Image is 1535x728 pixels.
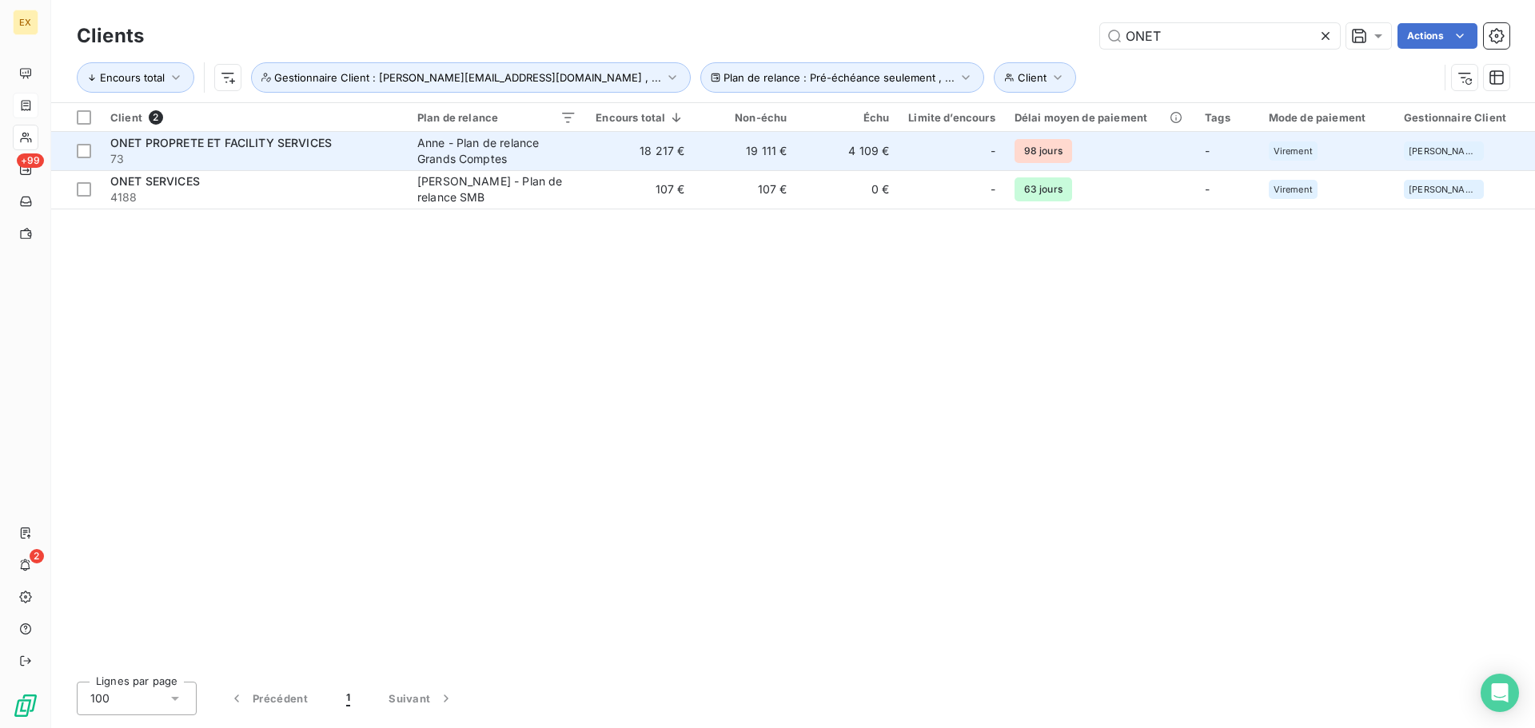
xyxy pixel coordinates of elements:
button: Précédent [209,682,327,715]
span: Gestionnaire Client : [PERSON_NAME][EMAIL_ADDRESS][DOMAIN_NAME] , ... [274,71,661,84]
span: - [1205,144,1210,157]
button: Encours total [77,62,194,93]
span: ONET PROPRETE ET FACILITY SERVICES [110,136,332,149]
h3: Clients [77,22,144,50]
div: Délai moyen de paiement [1015,111,1186,124]
span: 2 [149,110,163,125]
div: Anne - Plan de relance Grands Comptes [417,135,576,167]
span: - [991,181,995,197]
td: 107 € [694,170,796,209]
div: Tags [1205,111,1250,124]
button: Plan de relance : Pré-échéance seulement , ... [700,62,984,93]
button: Suivant [369,682,473,715]
img: Logo LeanPay [13,693,38,718]
div: Limite d’encours [908,111,995,124]
span: Plan de relance : Pré-échéance seulement , ... [724,71,955,84]
td: 4 109 € [796,132,899,170]
button: 1 [327,682,369,715]
td: 0 € [796,170,899,209]
span: [PERSON_NAME][EMAIL_ADDRESS][PERSON_NAME][DOMAIN_NAME] [1409,185,1479,194]
button: Actions [1397,23,1477,49]
span: 73 [110,151,398,167]
div: Gestionnaire Client [1404,111,1525,124]
div: Open Intercom Messenger [1481,674,1519,712]
span: [PERSON_NAME][EMAIL_ADDRESS][PERSON_NAME][DOMAIN_NAME] [1409,146,1479,156]
span: 2 [30,549,44,563]
div: Échu [806,111,889,124]
div: [PERSON_NAME] - Plan de relance SMB [417,173,576,205]
span: Client [1018,71,1047,84]
span: +99 [17,153,44,168]
span: 4188 [110,189,398,205]
span: 98 jours [1015,139,1072,163]
button: Client [994,62,1076,93]
input: Rechercher [1100,23,1340,49]
span: Encours total [100,71,165,84]
td: 18 217 € [586,132,694,170]
span: Client [110,111,142,124]
div: Mode de paiement [1269,111,1385,124]
a: +99 [13,157,38,182]
td: 107 € [586,170,694,209]
td: 19 111 € [694,132,796,170]
button: Gestionnaire Client : [PERSON_NAME][EMAIL_ADDRESS][DOMAIN_NAME] , ... [251,62,691,93]
div: Encours total [596,111,684,124]
span: 63 jours [1015,177,1072,201]
span: - [991,143,995,159]
span: Virement [1274,146,1313,156]
div: Plan de relance [417,111,576,124]
span: 100 [90,690,110,706]
span: - [1205,182,1210,196]
span: Virement [1274,185,1313,194]
span: 1 [346,690,350,706]
div: Non-échu [704,111,787,124]
div: EX [13,10,38,35]
span: ONET SERVICES [110,174,200,188]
